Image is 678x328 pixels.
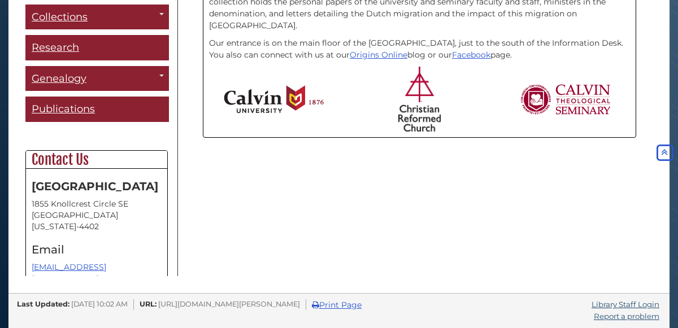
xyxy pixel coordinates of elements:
a: Library Staff Login [592,300,659,309]
a: Back to Top [654,148,675,158]
span: URL: [140,300,157,308]
img: Calvin University [224,85,324,113]
img: Christian Reformed Church [398,67,441,132]
span: [URL][DOMAIN_NAME][PERSON_NAME] [158,300,300,308]
h4: Email [32,243,162,256]
a: Origins Online [350,50,407,60]
span: Collections [32,11,88,23]
a: Print Page [312,300,362,310]
h2: Contact Us [26,151,167,169]
span: Research [32,41,79,54]
a: Facebook [452,50,490,60]
a: Genealogy [25,66,169,91]
a: Publications [25,97,169,122]
i: Print Page [312,301,319,309]
a: Collections [25,5,169,30]
span: Publications [32,103,95,115]
a: [EMAIL_ADDRESS][PERSON_NAME][DOMAIN_NAME] [32,262,106,296]
strong: [GEOGRAPHIC_DATA] [32,180,158,193]
span: Genealogy [32,72,86,85]
span: Last Updated: [17,300,69,308]
a: Research [25,35,169,60]
address: 1855 Knollcrest Circle SE [GEOGRAPHIC_DATA][US_STATE]-4402 [32,198,162,232]
a: Report a problem [594,312,659,321]
span: [DATE] 10:02 AM [71,300,128,308]
p: Our entrance is on the main floor of the [GEOGRAPHIC_DATA], just to the south of the Information ... [209,37,630,61]
img: Calvin Theological Seminary [520,84,611,115]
